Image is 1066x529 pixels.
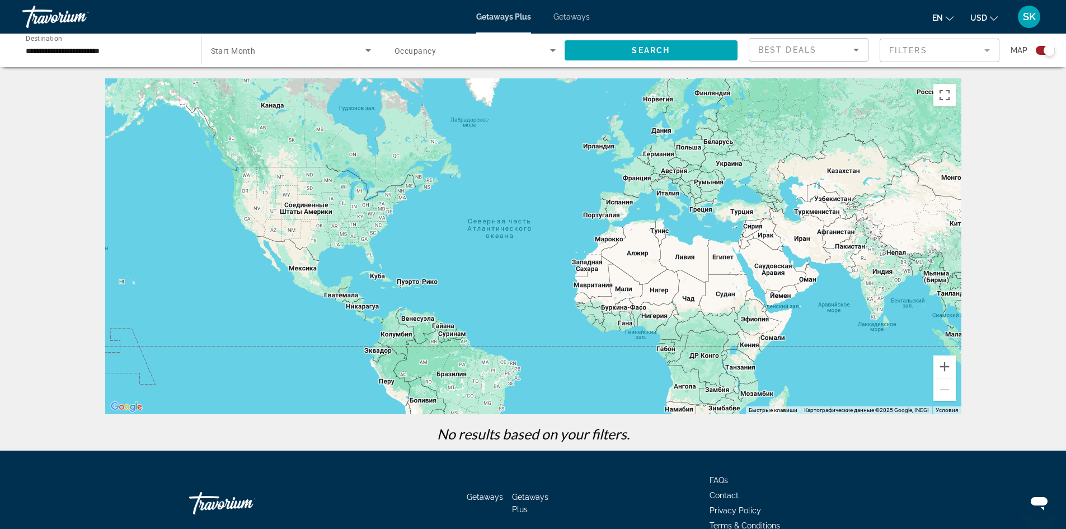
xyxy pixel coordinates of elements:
span: en [932,13,943,22]
span: Occupancy [395,46,436,55]
span: Destination [26,34,62,42]
a: Getaways Plus [476,12,531,21]
button: Увеличить [933,355,956,378]
a: Privacy Policy [710,506,761,515]
p: No results based on your filters. [100,425,967,442]
button: Change currency [970,10,998,26]
img: Google [108,400,145,414]
button: Search [565,40,738,60]
button: Быстрые клавиши [749,406,797,414]
span: Map [1011,43,1027,58]
a: Travorium [189,486,301,520]
button: Filter [880,38,999,63]
a: Getaways Plus [512,493,548,514]
mat-select: Sort by [758,43,859,57]
a: Getaways [553,12,590,21]
span: Search [632,46,670,55]
span: Best Deals [758,45,816,54]
button: User Menu [1015,5,1044,29]
a: Travorium [22,2,134,31]
a: Открыть эту область в Google Картах (в новом окне) [108,400,145,414]
span: USD [970,13,987,22]
a: Contact [710,491,739,500]
a: Getaways [467,493,503,502]
a: FAQs [710,476,728,485]
span: Start Month [211,46,256,55]
button: Change language [932,10,954,26]
iframe: Кнопка запуска окна обмена сообщениями [1021,484,1057,520]
button: Уменьшить [933,378,956,401]
button: Включить полноэкранный режим [933,84,956,106]
a: Условия (ссылка откроется в новой вкладке) [936,407,958,413]
span: SK [1023,11,1036,22]
span: Картографические данные ©2025 Google, INEGI [804,407,929,413]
